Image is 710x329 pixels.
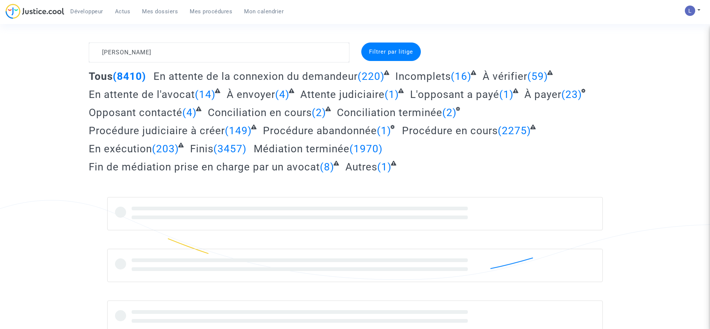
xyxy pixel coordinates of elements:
[70,8,103,15] span: Développeur
[275,88,290,101] span: (4)
[402,125,498,137] span: Procédure en cours
[89,143,152,155] span: En exécution
[377,125,391,137] span: (1)
[89,88,195,101] span: En attente de l'avocat
[358,70,385,82] span: (220)
[320,161,334,173] span: (8)
[300,88,385,101] span: Attente judiciaire
[153,70,358,82] span: En attente de la connexion du demandeur
[184,6,238,17] a: Mes procédures
[225,125,252,137] span: (149)
[113,70,146,82] span: (8410)
[208,106,312,119] span: Conciliation en cours
[89,161,320,173] span: Fin de médiation prise en charge par un avocat
[136,6,184,17] a: Mes dossiers
[527,70,548,82] span: (59)
[64,6,109,17] a: Développeur
[337,106,442,119] span: Conciliation terminée
[395,70,451,82] span: Incomplets
[115,8,131,15] span: Actus
[442,106,457,119] span: (2)
[499,88,514,101] span: (1)
[561,88,582,101] span: (23)
[109,6,136,17] a: Actus
[345,161,377,173] span: Autres
[254,143,349,155] span: Médiation terminée
[369,48,413,55] span: Filtrer par litige
[685,6,695,16] img: AATXAJzI13CaqkJmx-MOQUbNyDE09GJ9dorwRvFSQZdH=s96-c
[349,143,383,155] span: (1970)
[263,125,377,137] span: Procédure abandonnée
[89,125,225,137] span: Procédure judiciaire à créer
[227,88,275,101] span: À envoyer
[142,8,178,15] span: Mes dossiers
[182,106,197,119] span: (4)
[6,4,64,19] img: jc-logo.svg
[524,88,561,101] span: À payer
[190,8,232,15] span: Mes procédures
[152,143,179,155] span: (203)
[244,8,284,15] span: Mon calendrier
[385,88,399,101] span: (1)
[195,88,216,101] span: (14)
[498,125,531,137] span: (2275)
[410,88,499,101] span: L'opposant a payé
[213,143,247,155] span: (3457)
[377,161,392,173] span: (1)
[89,106,182,119] span: Opposant contacté
[483,70,527,82] span: À vérifier
[190,143,213,155] span: Finis
[451,70,471,82] span: (16)
[89,70,113,82] span: Tous
[238,6,290,17] a: Mon calendrier
[312,106,326,119] span: (2)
